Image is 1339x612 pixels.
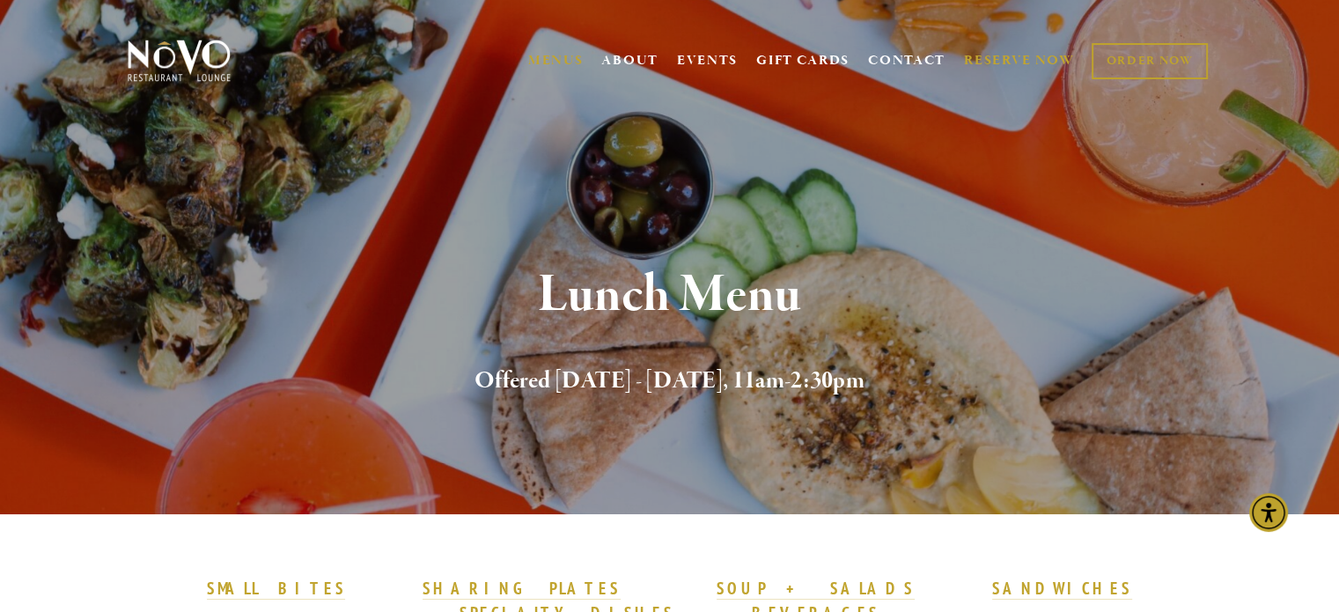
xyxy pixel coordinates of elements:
[423,578,620,599] strong: SHARING PLATES
[124,39,234,83] img: Novo Restaurant &amp; Lounge
[677,52,738,70] a: EVENTS
[964,44,1075,77] a: RESERVE NOW
[1249,493,1288,532] div: Accessibility Menu
[207,578,345,599] strong: SMALL BITES
[1092,43,1207,79] a: ORDER NOW
[528,52,584,70] a: MENUS
[423,578,620,601] a: SHARING PLATES
[992,578,1133,599] strong: SANDWICHES
[157,267,1183,324] h1: Lunch Menu
[992,578,1133,601] a: SANDWICHES
[756,44,850,77] a: GIFT CARDS
[717,578,914,601] a: SOUP + SALADS
[601,52,658,70] a: ABOUT
[157,363,1183,400] h2: Offered [DATE] - [DATE], 11am-2:30pm
[207,578,345,601] a: SMALL BITES
[868,44,945,77] a: CONTACT
[717,578,914,599] strong: SOUP + SALADS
